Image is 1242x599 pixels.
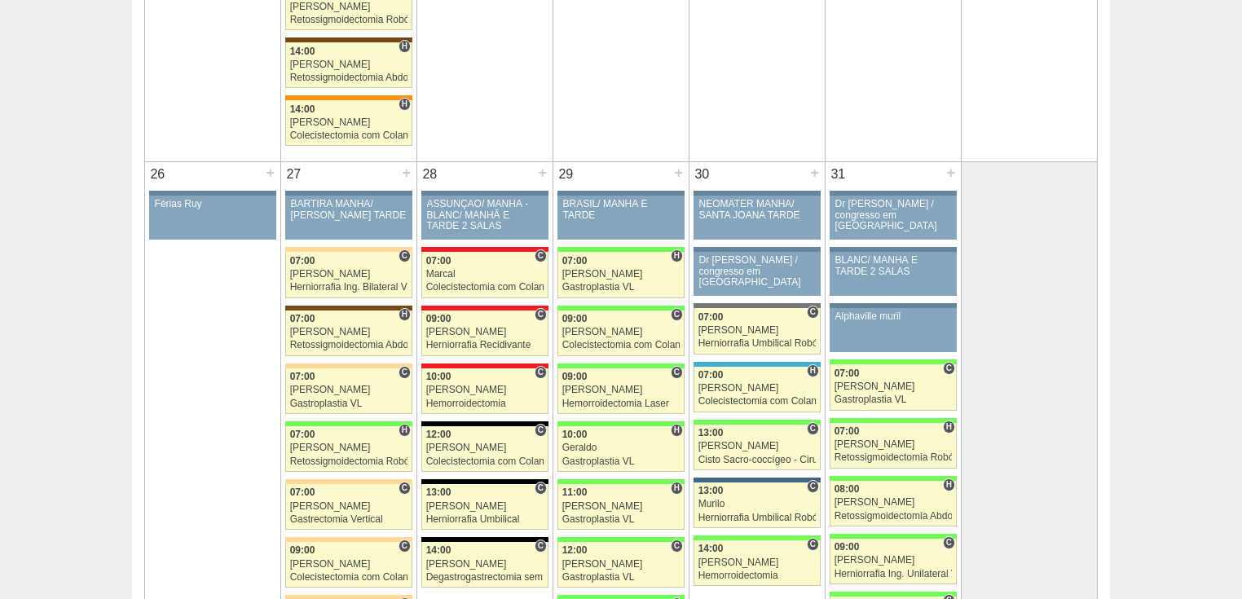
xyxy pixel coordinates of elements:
div: 31 [826,162,851,187]
span: Hospital [399,308,411,321]
div: Key: Bartira [285,247,412,252]
div: 30 [689,162,715,187]
div: Gastroplastia VL [290,399,408,409]
div: Key: Bartira [285,363,412,368]
span: Hospital [671,424,683,437]
div: Colecistectomia com Colangiografia VL [290,130,408,141]
a: C 07:00 [PERSON_NAME] Herniorrafia Umbilical Robótica [694,308,821,354]
span: Hospital [671,482,683,495]
div: Key: Brasil [557,537,685,542]
div: BRASIL/ MANHÃ E TARDE [563,199,680,220]
span: 09:00 [562,313,588,324]
a: C 10:00 [PERSON_NAME] Hemorroidectomia [421,368,548,414]
div: Key: São Luiz - SCS [285,95,412,100]
span: Consultório [399,482,411,495]
span: Consultório [535,482,547,495]
div: [PERSON_NAME] [290,59,408,70]
a: H 07:00 [PERSON_NAME] Colecistectomia com Colangiografia VL [694,367,821,412]
div: [PERSON_NAME] [835,381,953,392]
a: C 13:00 Murilo Herniorrafia Umbilical Robótica [694,482,821,528]
div: Key: Brasil [830,476,957,481]
a: Dr [PERSON_NAME] / congresso em [GEOGRAPHIC_DATA] [830,196,957,240]
span: 13:00 [698,427,724,438]
div: Key: Brasil [694,535,821,540]
span: 14:00 [426,544,451,556]
span: 09:00 [290,544,315,556]
div: Colecistectomia com Colangiografia VL [426,282,544,293]
span: 07:00 [426,255,451,266]
span: Consultório [807,480,819,493]
div: Herniorrafia Umbilical [426,514,544,525]
span: 07:00 [835,425,860,437]
a: C 09:00 [PERSON_NAME] Colecistectomia com Colangiografia VL [557,311,685,356]
span: 11:00 [562,487,588,498]
span: Consultório [535,308,547,321]
div: Hemorroidectomia [426,399,544,409]
span: Consultório [943,362,955,375]
span: 08:00 [835,483,860,495]
a: C 07:00 [PERSON_NAME] Gastroplastia VL [830,364,957,410]
div: 26 [145,162,170,187]
div: [PERSON_NAME] [562,327,680,337]
div: [PERSON_NAME] [290,501,408,512]
div: [PERSON_NAME] [290,117,408,128]
span: 12:00 [562,544,588,556]
div: Marcal [426,269,544,280]
div: [PERSON_NAME] [698,383,817,394]
div: [PERSON_NAME] [835,555,953,566]
div: [PERSON_NAME] [290,385,408,395]
a: BRASIL/ MANHÃ E TARDE [557,196,685,240]
div: + [263,162,277,183]
a: C 13:00 [PERSON_NAME] Herniorrafia Umbilical [421,484,548,530]
a: C 09:00 [PERSON_NAME] Colecistectomia com Colangiografia VL [285,542,412,588]
div: NEOMATER MANHÃ/ SANTA JOANA TARDE [699,199,816,220]
span: 07:00 [290,255,315,266]
span: Consultório [671,366,683,379]
span: Hospital [943,478,955,491]
span: Hospital [671,249,683,262]
span: Consultório [535,366,547,379]
div: [PERSON_NAME] [698,325,817,336]
span: 12:00 [426,429,451,440]
span: Consultório [535,540,547,553]
div: Retossigmoidectomia Robótica [290,15,408,25]
span: Consultório [671,308,683,321]
a: BLANC/ MANHÃ E TARDE 2 SALAS [830,252,957,296]
div: Gastrectomia Vertical [290,514,408,525]
a: H 11:00 [PERSON_NAME] Gastroplastia VL [557,484,685,530]
div: + [399,162,413,183]
span: Consultório [399,540,411,553]
div: Herniorrafia Recidivante [426,340,544,350]
div: Colecistectomia com Colangiografia VL [426,456,544,467]
div: [PERSON_NAME] [426,501,544,512]
div: Férias Ruy [155,199,271,209]
div: [PERSON_NAME] [562,269,680,280]
a: C 07:00 Marcal Colecistectomia com Colangiografia VL [421,252,548,297]
div: [PERSON_NAME] [290,327,408,337]
div: Key: Aviso [149,191,276,196]
div: Key: Aviso [830,191,957,196]
a: C 07:00 [PERSON_NAME] Gastroplastia VL [285,368,412,414]
div: 28 [417,162,443,187]
span: 09:00 [562,371,588,382]
div: Key: Aviso [830,247,957,252]
span: 07:00 [835,368,860,379]
div: ASSUNÇÃO/ MANHÃ -BLANC/ MANHÃ E TARDE 2 SALAS [427,199,544,231]
div: Colecistectomia com Colangiografia VL [290,572,408,583]
div: Geraldo [562,443,680,453]
div: BLANC/ MANHÃ E TARDE 2 SALAS [835,255,952,276]
div: Murilo [698,499,817,509]
div: Key: Blanc [421,421,548,426]
div: Key: Blanc [421,479,548,484]
div: [PERSON_NAME] [698,441,817,451]
div: Key: Brasil [830,592,957,597]
a: H 10:00 Geraldo Gastroplastia VL [557,426,685,472]
span: Hospital [399,40,411,53]
div: [PERSON_NAME] [426,443,544,453]
span: Consultório [535,424,547,437]
a: C 12:00 [PERSON_NAME] Colecistectomia com Colangiografia VL [421,426,548,472]
div: Retossigmoidectomia Robótica [835,452,953,463]
div: Key: Brasil [557,306,685,311]
div: Key: Brasil [830,359,957,364]
span: 13:00 [698,485,724,496]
